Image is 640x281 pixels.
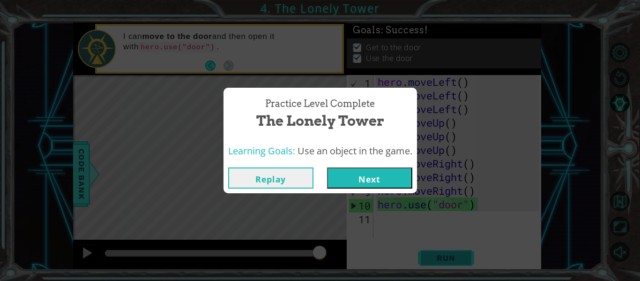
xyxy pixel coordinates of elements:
[256,111,384,131] span: The Lonely Tower
[298,144,412,157] span: Use an object in the game.
[327,167,412,189] button: Next
[228,167,313,189] button: Replay
[228,144,295,157] span: Learning Goals:
[265,97,375,111] span: Practice Level Complete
